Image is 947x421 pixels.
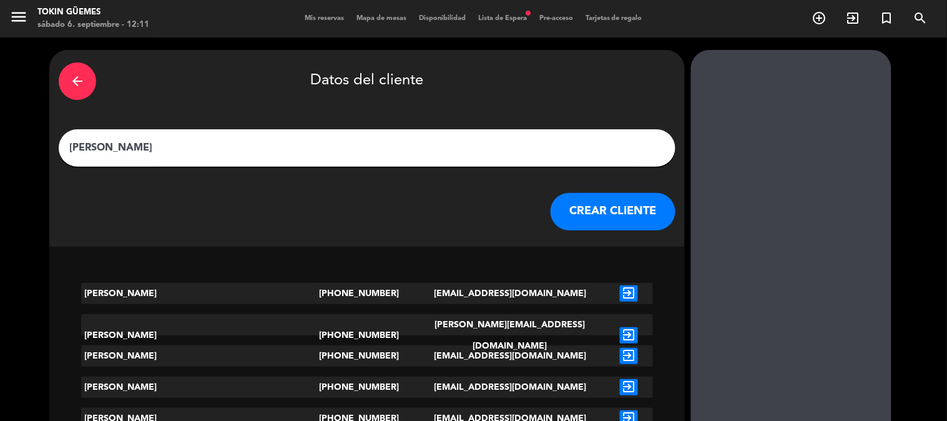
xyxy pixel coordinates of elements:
button: CREAR CLIENTE [551,193,675,230]
span: fiber_manual_record [524,9,532,17]
div: [EMAIL_ADDRESS][DOMAIN_NAME] [415,283,605,304]
i: exit_to_app [620,379,638,395]
i: exit_to_app [846,11,861,26]
i: turned_in_not [880,11,895,26]
div: Datos del cliente [59,59,675,103]
div: [PHONE_NUMBER] [320,283,415,304]
div: [PERSON_NAME][EMAIL_ADDRESS][DOMAIN_NAME] [415,314,605,357]
div: [PERSON_NAME] [81,314,320,357]
span: Tarjetas de regalo [579,15,649,22]
input: Escriba nombre, correo electrónico o número de teléfono... [68,139,666,157]
i: add_circle_outline [812,11,827,26]
i: search [913,11,928,26]
span: Mapa de mesas [350,15,413,22]
span: Disponibilidad [413,15,472,22]
i: exit_to_app [620,285,638,302]
div: Tokin Güemes [37,6,149,19]
span: Lista de Espera [472,15,533,22]
div: [PERSON_NAME] [81,283,320,304]
div: [PHONE_NUMBER] [320,345,415,367]
span: Mis reservas [298,15,350,22]
span: Pre-acceso [533,15,579,22]
div: [PHONE_NUMBER] [320,377,415,398]
div: [PERSON_NAME] [81,345,320,367]
div: sábado 6. septiembre - 12:11 [37,19,149,31]
i: arrow_back [70,74,85,89]
div: [EMAIL_ADDRESS][DOMAIN_NAME] [415,345,605,367]
button: menu [9,7,28,31]
i: exit_to_app [620,327,638,344]
i: menu [9,7,28,26]
div: [PERSON_NAME] [81,377,320,398]
div: [EMAIL_ADDRESS][DOMAIN_NAME] [415,377,605,398]
div: [PHONE_NUMBER] [320,314,415,357]
i: exit_to_app [620,348,638,364]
